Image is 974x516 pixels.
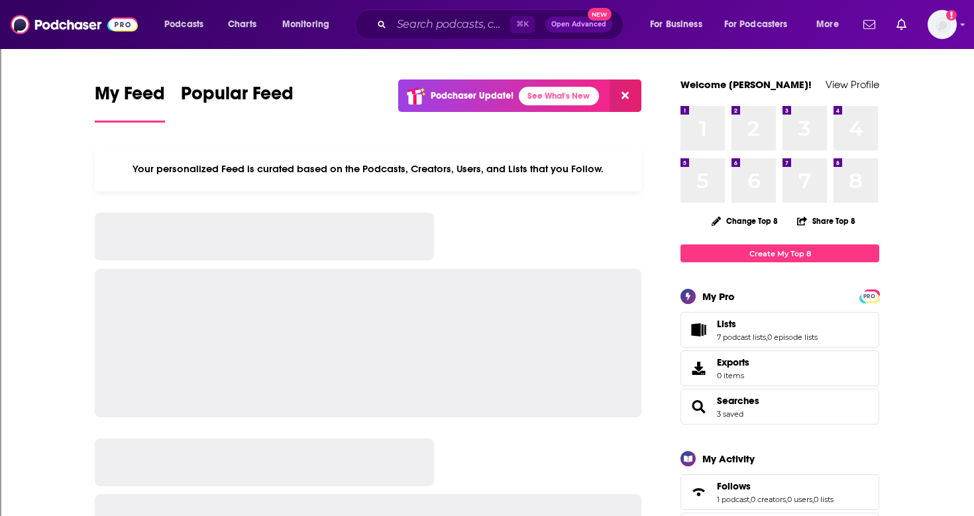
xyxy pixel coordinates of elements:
[228,15,256,34] span: Charts
[716,14,807,35] button: open menu
[519,87,599,105] a: See What's New
[219,14,264,35] a: Charts
[650,15,702,34] span: For Business
[11,12,138,37] img: Podchaser - Follow, Share and Rate Podcasts
[545,17,612,32] button: Open AdvancedNew
[155,14,221,35] button: open menu
[510,16,535,33] span: ⌘ K
[807,14,855,35] button: open menu
[724,15,788,34] span: For Podcasters
[928,10,957,39] span: Logged in as slthomas
[891,13,912,36] a: Show notifications dropdown
[282,15,329,34] span: Monitoring
[641,14,719,35] button: open menu
[858,13,881,36] a: Show notifications dropdown
[946,10,957,21] svg: Add a profile image
[588,8,612,21] span: New
[928,10,957,39] button: Show profile menu
[164,15,203,34] span: Podcasts
[816,15,839,34] span: More
[392,14,510,35] input: Search podcasts, credits, & more...
[368,9,636,40] div: Search podcasts, credits, & more...
[273,14,347,35] button: open menu
[551,21,606,28] span: Open Advanced
[928,10,957,39] img: User Profile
